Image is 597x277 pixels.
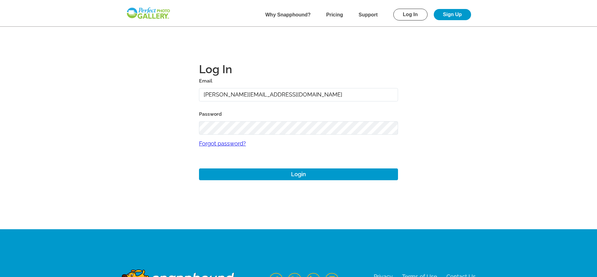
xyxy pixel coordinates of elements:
[199,62,398,77] h1: Log In
[199,77,398,85] label: Email
[434,9,471,20] a: Sign Up
[126,7,171,20] img: Snapphound Logo
[199,110,398,118] label: Password
[359,12,377,17] a: Support
[326,12,343,17] a: Pricing
[199,135,398,153] a: Forgot password?
[265,12,311,17] a: Why Snapphound?
[393,9,428,20] a: Log In
[199,168,398,181] button: Login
